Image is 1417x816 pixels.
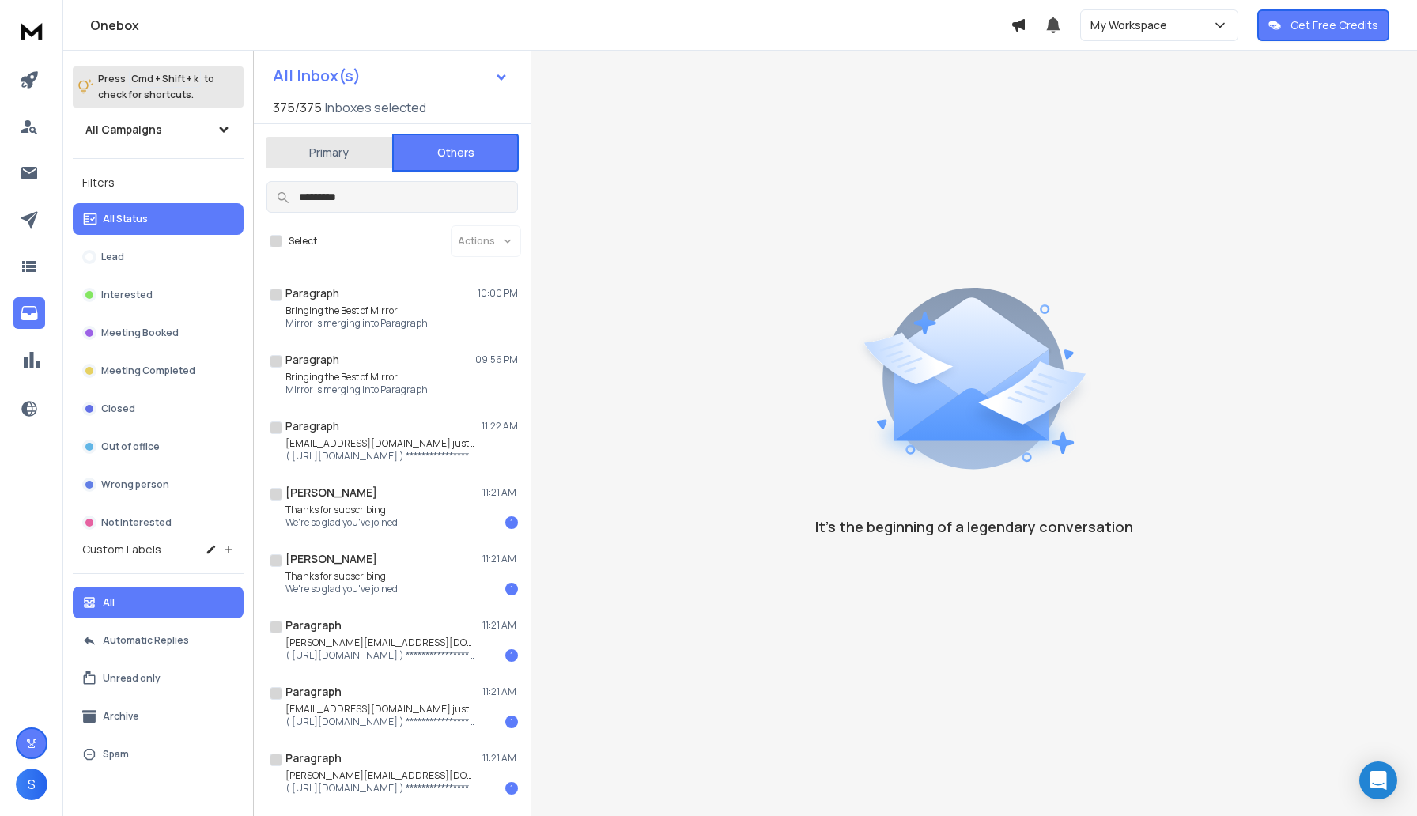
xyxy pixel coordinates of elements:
[285,485,377,501] h1: [PERSON_NAME]
[101,251,124,263] p: Lead
[101,478,169,491] p: Wrong person
[285,750,342,766] h1: Paragraph
[73,701,244,732] button: Archive
[16,769,47,800] button: S
[98,71,214,103] p: Press to check for shortcuts.
[285,317,430,330] p: Mirror is merging into Paragraph,
[129,70,201,88] span: Cmd + Shift + k
[285,418,339,434] h1: Paragraph
[266,135,392,170] button: Primary
[73,739,244,770] button: Spam
[85,122,162,138] h1: All Campaigns
[1290,17,1378,33] p: Get Free Credits
[285,551,377,567] h1: [PERSON_NAME]
[505,782,518,795] div: 1
[101,516,172,529] p: Not Interested
[73,355,244,387] button: Meeting Completed
[90,16,1011,35] h1: Onebox
[101,402,135,415] p: Closed
[73,625,244,656] button: Automatic Replies
[260,60,521,92] button: All Inbox(s)
[285,516,398,529] p: We're so glad you've joined
[285,684,342,700] h1: Paragraph
[285,703,475,716] p: [EMAIL_ADDRESS][DOMAIN_NAME] just subscribed to your
[103,710,139,723] p: Archive
[285,618,342,633] h1: Paragraph
[285,352,339,368] h1: Paragraph
[289,235,317,247] label: Select
[73,203,244,235] button: All Status
[103,213,148,225] p: All Status
[73,279,244,311] button: Interested
[285,304,430,317] p: Bringing the Best of Mirror
[73,393,244,425] button: Closed
[73,172,244,194] h3: Filters
[482,686,518,698] p: 11:21 AM
[82,542,161,557] h3: Custom Labels
[101,327,179,339] p: Meeting Booked
[1359,761,1397,799] div: Open Intercom Messenger
[285,285,339,301] h1: Paragraph
[505,716,518,728] div: 1
[505,516,518,529] div: 1
[285,637,475,649] p: [PERSON_NAME][EMAIL_ADDRESS][DOMAIN_NAME] just subscribed to your
[505,649,518,662] div: 1
[73,114,244,145] button: All Campaigns
[285,383,430,396] p: Mirror is merging into Paragraph,
[285,570,398,583] p: Thanks for subscribing!
[482,619,518,632] p: 11:21 AM
[73,587,244,618] button: All
[101,365,195,377] p: Meeting Completed
[482,553,518,565] p: 11:21 AM
[103,634,189,647] p: Automatic Replies
[103,596,115,609] p: All
[482,486,518,499] p: 11:21 AM
[73,469,244,501] button: Wrong person
[482,420,518,433] p: 11:22 AM
[73,663,244,694] button: Unread only
[285,437,475,450] p: [EMAIL_ADDRESS][DOMAIN_NAME] just subscribed to your
[73,431,244,463] button: Out of office
[101,289,153,301] p: Interested
[73,507,244,538] button: Not Interested
[103,672,161,685] p: Unread only
[392,134,519,172] button: Others
[482,752,518,765] p: 11:21 AM
[285,769,475,782] p: [PERSON_NAME][EMAIL_ADDRESS][DOMAIN_NAME] just subscribed to your
[73,317,244,349] button: Meeting Booked
[285,583,398,595] p: We're so glad you've joined
[16,16,47,45] img: logo
[273,68,361,84] h1: All Inbox(s)
[1257,9,1389,41] button: Get Free Credits
[285,371,430,383] p: Bringing the Best of Mirror
[101,440,160,453] p: Out of office
[815,516,1133,538] p: It’s the beginning of a legendary conversation
[1090,17,1173,33] p: My Workspace
[478,287,518,300] p: 10:00 PM
[103,748,129,761] p: Spam
[73,241,244,273] button: Lead
[475,353,518,366] p: 09:56 PM
[285,504,398,516] p: Thanks for subscribing!
[325,98,426,117] h3: Inboxes selected
[273,98,322,117] span: 375 / 375
[505,583,518,595] div: 1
